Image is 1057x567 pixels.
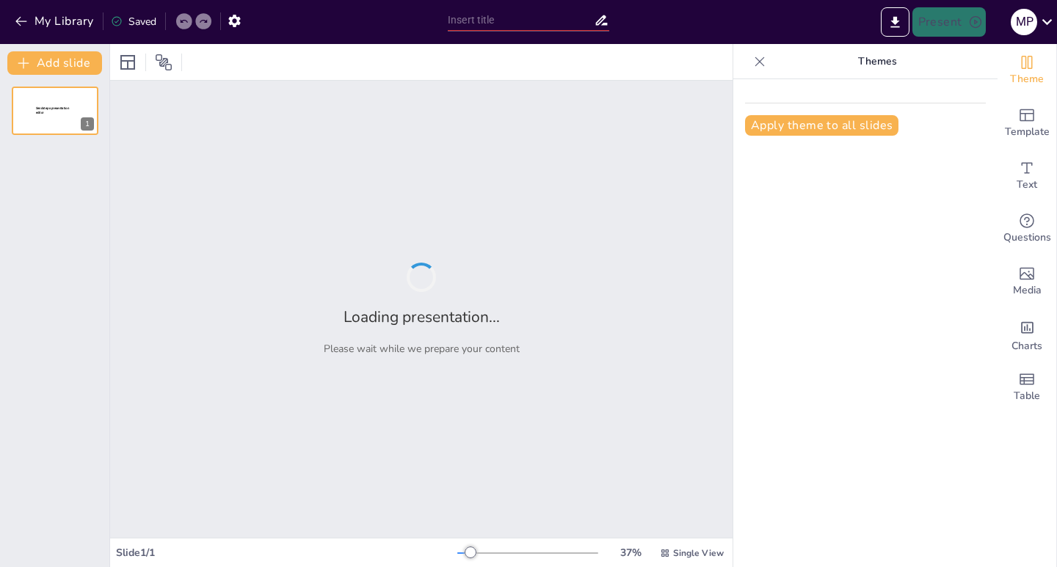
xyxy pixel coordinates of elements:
span: Table [1014,388,1040,404]
button: Apply theme to all slides [745,115,898,136]
div: Add text boxes [998,150,1056,202]
span: Single View [673,547,724,559]
div: m p [1011,9,1037,35]
span: Sendsteps presentation editor [36,106,69,114]
button: m p [1011,7,1037,37]
div: 1 [12,87,98,135]
div: Saved [111,15,156,29]
div: 37 % [613,546,648,560]
div: Layout [116,51,139,74]
span: Charts [1011,338,1042,354]
p: Please wait while we prepare your content [324,342,520,356]
div: Add ready made slides [998,97,1056,150]
div: Add images, graphics, shapes or video [998,255,1056,308]
div: 1 [81,117,94,131]
div: Slide 1 / 1 [116,546,457,560]
span: Media [1013,282,1042,299]
p: Themes [771,44,983,79]
button: Export to PowerPoint [881,7,909,37]
div: Add charts and graphs [998,308,1056,361]
input: Insert title [448,10,594,31]
div: Get real-time input from your audience [998,202,1056,255]
div: Add a table [998,361,1056,414]
span: Template [1005,124,1050,140]
h2: Loading presentation... [344,307,500,327]
button: My Library [11,10,100,33]
span: Text [1017,177,1037,193]
span: Questions [1003,230,1051,246]
span: Theme [1010,71,1044,87]
button: Add slide [7,51,102,75]
button: Present [912,7,986,37]
span: Position [155,54,172,71]
div: Change the overall theme [998,44,1056,97]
